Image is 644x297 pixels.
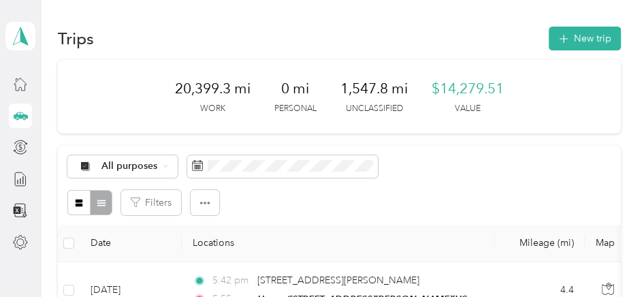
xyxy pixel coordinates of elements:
[257,275,419,286] span: [STREET_ADDRESS][PERSON_NAME]
[495,225,585,262] th: Mileage (mi)
[281,79,309,98] span: 0 mi
[212,273,251,288] span: 5:42 pm
[274,103,317,115] p: Personal
[80,225,182,262] th: Date
[568,221,644,297] iframe: Everlance-gr Chat Button Frame
[175,79,251,98] span: 20,399.3 mi
[340,79,408,98] span: 1,547.8 mi
[345,103,402,115] p: Unclassified
[549,27,621,50] button: New trip
[101,161,158,171] span: All purposes
[58,31,94,46] h1: Trips
[455,103,481,115] p: Value
[200,103,225,115] p: Work
[182,225,495,262] th: Locations
[121,190,181,215] button: Filters
[432,79,504,98] span: $14,279.51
